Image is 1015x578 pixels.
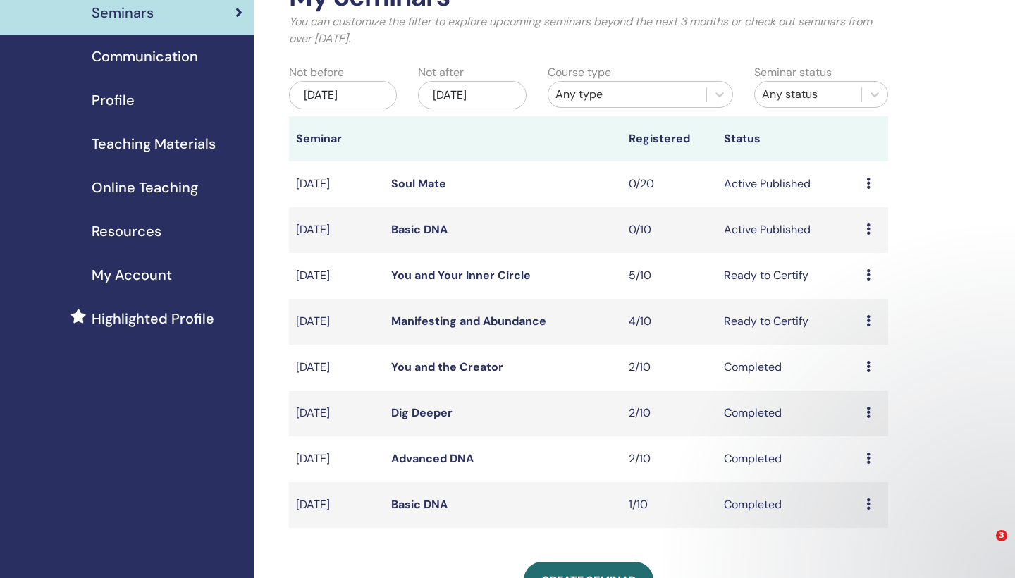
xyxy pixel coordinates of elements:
[92,264,172,285] span: My Account
[717,436,859,482] td: Completed
[391,405,453,420] a: Dig Deeper
[289,391,384,436] td: [DATE]
[289,13,888,47] p: You can customize the filter to explore upcoming seminars beyond the next 3 months or check out s...
[289,436,384,482] td: [DATE]
[92,133,216,154] span: Teaching Materials
[622,482,717,528] td: 1/10
[289,207,384,253] td: [DATE]
[391,451,474,466] a: Advanced DNA
[92,2,154,23] span: Seminars
[717,299,859,345] td: Ready to Certify
[418,81,526,109] div: [DATE]
[289,116,384,161] th: Seminar
[391,314,546,328] a: Manifesting and Abundance
[622,391,717,436] td: 2/10
[92,177,198,198] span: Online Teaching
[391,359,503,374] a: You and the Creator
[92,90,135,111] span: Profile
[622,253,717,299] td: 5/10
[555,86,699,103] div: Any type
[289,299,384,345] td: [DATE]
[391,268,531,283] a: You and Your Inner Circle
[717,116,859,161] th: Status
[967,530,1001,564] iframe: Intercom live chat
[717,207,859,253] td: Active Published
[717,391,859,436] td: Completed
[391,222,448,237] a: Basic DNA
[289,161,384,207] td: [DATE]
[622,207,717,253] td: 0/10
[717,253,859,299] td: Ready to Certify
[622,436,717,482] td: 2/10
[733,434,1015,540] iframe: Intercom notifications message
[622,299,717,345] td: 4/10
[622,116,717,161] th: Registered
[418,64,464,81] label: Not after
[717,161,859,207] td: Active Published
[622,161,717,207] td: 0/20
[92,46,198,67] span: Communication
[289,345,384,391] td: [DATE]
[289,253,384,299] td: [DATE]
[548,64,611,81] label: Course type
[996,530,1007,541] span: 3
[92,221,161,242] span: Resources
[717,345,859,391] td: Completed
[391,497,448,512] a: Basic DNA
[622,345,717,391] td: 2/10
[762,86,854,103] div: Any status
[92,308,214,329] span: Highlighted Profile
[289,482,384,528] td: [DATE]
[717,482,859,528] td: Completed
[289,64,344,81] label: Not before
[754,64,832,81] label: Seminar status
[391,176,446,191] a: Soul Mate
[289,81,397,109] div: [DATE]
